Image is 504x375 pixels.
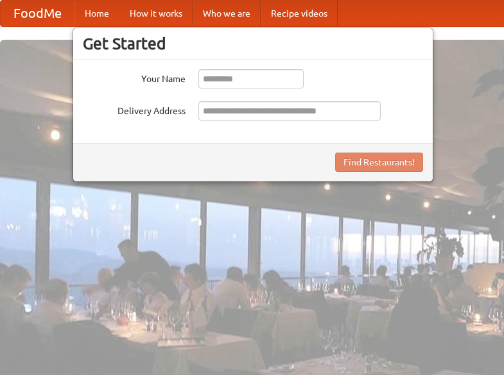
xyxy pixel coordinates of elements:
[335,153,423,172] button: Find Restaurants!
[83,69,186,85] label: Your Name
[193,1,261,26] a: Who we are
[83,34,423,53] h3: Get Started
[261,1,338,26] a: Recipe videos
[74,1,119,26] a: Home
[119,1,193,26] a: How it works
[83,101,186,117] label: Delivery Address
[1,1,74,26] a: FoodMe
